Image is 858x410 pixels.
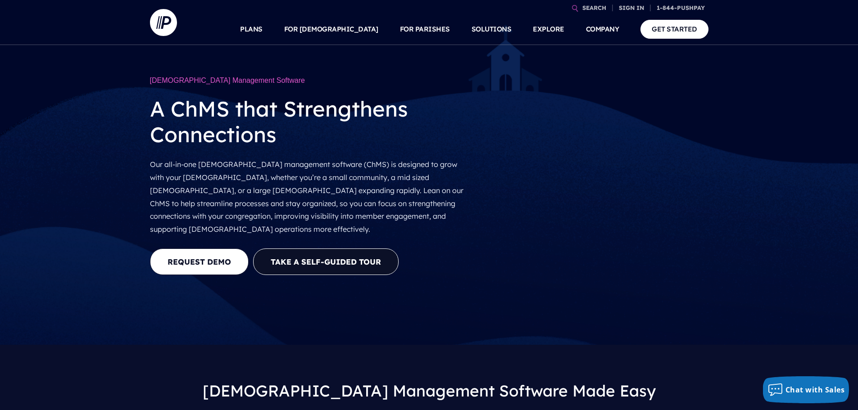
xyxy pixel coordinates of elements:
h1: [DEMOGRAPHIC_DATA] Management Software [150,72,470,89]
a: COMPANY [586,14,619,45]
span: Chat with Sales [785,385,845,395]
h3: [DEMOGRAPHIC_DATA] Management Software Made Easy [157,374,701,409]
a: SOLUTIONS [472,14,512,45]
a: GET STARTED [640,20,708,38]
p: Our all-in-one [DEMOGRAPHIC_DATA] management software (ChMS) is designed to grow with your [DEMOG... [150,154,470,239]
a: REQUEST DEMO [150,248,249,275]
button: Take a Self-guided Tour [253,248,399,275]
button: Chat with Sales [763,376,849,403]
a: PLANS [240,14,263,45]
a: FOR PARISHES [400,14,450,45]
a: FOR [DEMOGRAPHIC_DATA] [284,14,378,45]
h2: A ChMS that Strengthens Connections [150,89,470,154]
a: EXPLORE [533,14,564,45]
